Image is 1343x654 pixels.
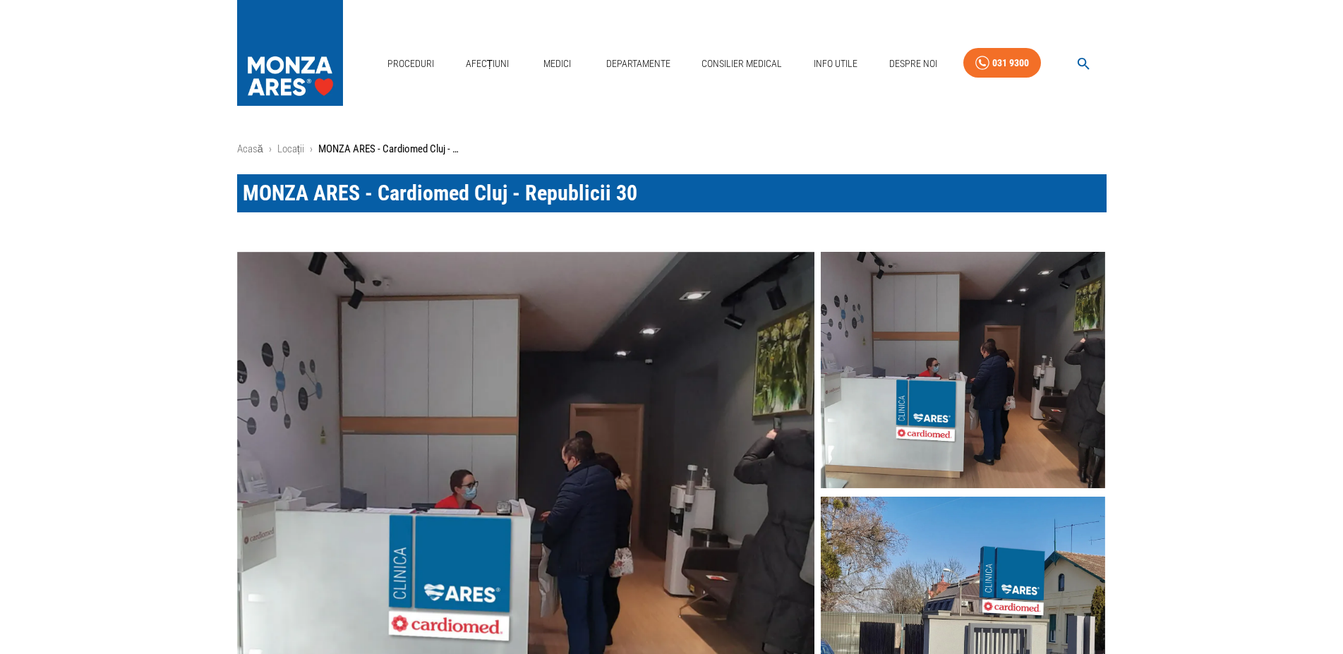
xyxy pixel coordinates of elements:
[696,49,788,78] a: Consilier Medical
[808,49,863,78] a: Info Utile
[277,143,304,155] a: Locații
[310,141,313,157] li: ›
[821,251,1105,488] img: Birou receptie ARES Cardiomed Cluj din strada Repubicii nr 30
[243,181,637,205] span: MONZA ARES - Cardiomed Cluj - Republicii 30
[237,143,263,155] a: Acasă
[884,49,943,78] a: Despre Noi
[963,48,1041,78] a: 031 9300
[460,49,515,78] a: Afecțiuni
[382,49,440,78] a: Proceduri
[237,141,1107,157] nav: breadcrumb
[992,54,1029,72] div: 031 9300
[535,49,580,78] a: Medici
[269,141,272,157] li: ›
[318,141,459,157] p: MONZA ARES - Cardiomed Cluj - Republicii 30
[601,49,676,78] a: Departamente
